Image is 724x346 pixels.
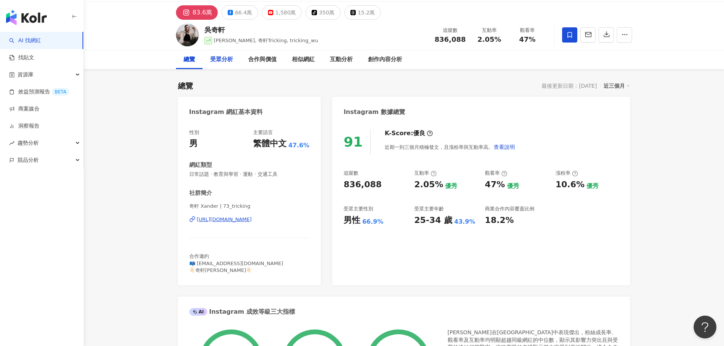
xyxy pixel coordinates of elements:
div: 互動率 [414,170,437,177]
span: 趨勢分析 [17,134,39,152]
div: 追蹤數 [344,170,358,177]
div: 66.9% [362,218,383,226]
span: 47.6% [288,141,310,150]
div: 互動率 [475,27,504,34]
a: [URL][DOMAIN_NAME] [189,216,310,223]
span: 奇軒 Xander | 73_tricking [189,203,310,210]
div: 男性 [344,215,360,226]
div: 相似網紅 [292,55,315,64]
button: 83.6萬 [176,5,218,20]
div: 15.2萬 [358,7,375,18]
div: 優良 [413,129,425,137]
div: AI [189,308,208,316]
a: 找貼文 [9,54,34,62]
div: 最後更新日期：[DATE] [542,83,597,89]
div: 吳奇軒 [204,25,318,35]
iframe: Help Scout Beacon - Open [694,316,716,338]
div: 總覽 [178,81,193,91]
span: 競品分析 [17,152,39,169]
a: 洞察報告 [9,122,40,130]
span: 2.05% [477,36,501,43]
div: 1,580萬 [275,7,296,18]
img: logo [6,10,47,25]
div: 優秀 [445,182,457,190]
div: [URL][DOMAIN_NAME] [197,216,252,223]
div: Instagram 成效等級三大指標 [189,308,295,316]
div: 觀看率 [513,27,542,34]
div: 近三個月 [604,81,630,91]
button: 1,580萬 [262,5,302,20]
div: 創作內容分析 [368,55,402,64]
span: [PERSON_NAME], 奇軒Tricking, tricking_wu [214,38,318,43]
span: 合作邀約 📪 [EMAIL_ADDRESS][DOMAIN_NAME] 👇🏻奇軒[PERSON_NAME]👇🏻 [189,253,283,273]
a: 效益預測報告BETA [9,88,69,96]
div: Instagram 數據總覽 [344,108,405,116]
span: 日常話題 · 教育與學習 · 運動 · 交通工具 [189,171,310,178]
div: 社群簡介 [189,189,212,197]
div: 網紅類型 [189,161,212,169]
div: 性別 [189,129,199,136]
span: 資源庫 [17,66,33,83]
div: 追蹤數 [435,27,466,34]
button: 15.2萬 [344,5,381,20]
div: 2.05% [414,179,443,191]
div: 總覽 [184,55,195,64]
div: 商業合作內容覆蓋比例 [485,205,534,212]
div: 83.6萬 [193,7,212,18]
div: 47% [485,179,505,191]
div: 合作與價值 [248,55,277,64]
span: 47% [519,36,535,43]
img: KOL Avatar [176,24,199,46]
a: 商案媒合 [9,105,40,113]
span: 836,088 [435,35,466,43]
span: rise [9,141,14,146]
div: 43.9% [454,218,475,226]
div: 漲粉率 [556,170,578,177]
div: 350萬 [319,7,334,18]
div: 受眾主要年齡 [414,205,444,212]
button: 查看說明 [493,139,515,155]
div: 近期一到三個月積極發文，且漲粉率與互動率高。 [385,139,515,155]
div: 優秀 [507,182,519,190]
button: 350萬 [306,5,341,20]
div: 66.4萬 [235,7,252,18]
span: 查看說明 [494,144,515,150]
div: K-Score : [385,129,433,137]
div: 主要語言 [253,129,273,136]
div: 25-34 歲 [414,215,452,226]
div: 91 [344,134,363,150]
div: 優秀 [586,182,599,190]
div: 繁體中文 [253,138,287,150]
div: 836,088 [344,179,382,191]
div: 男 [189,138,198,150]
a: searchAI 找網紅 [9,37,41,44]
div: 觀看率 [485,170,507,177]
div: 受眾主要性別 [344,205,373,212]
button: 66.4萬 [222,5,258,20]
div: 18.2% [485,215,514,226]
div: 10.6% [556,179,585,191]
div: Instagram 網紅基本資料 [189,108,263,116]
div: 受眾分析 [210,55,233,64]
div: 互動分析 [330,55,353,64]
